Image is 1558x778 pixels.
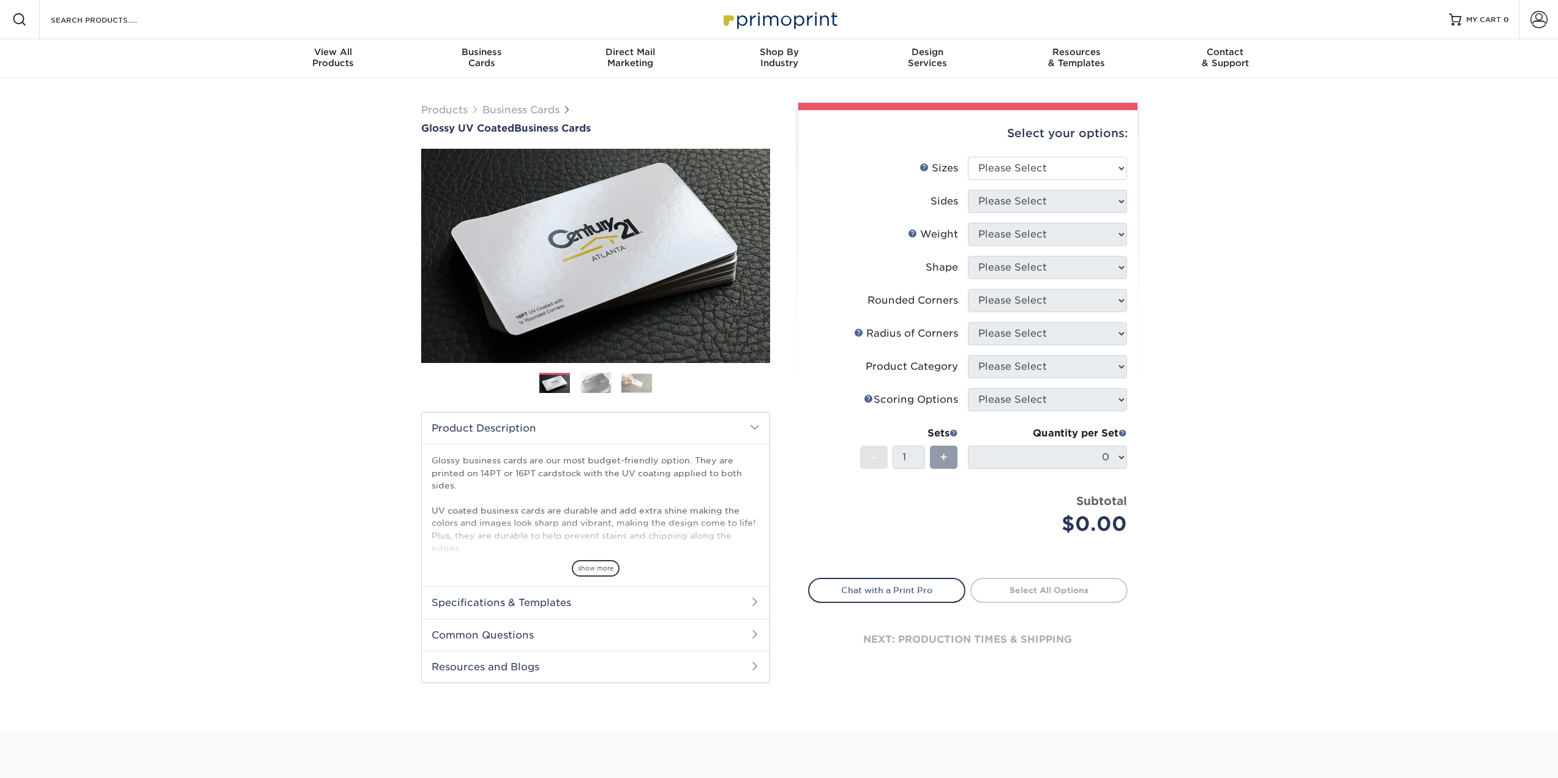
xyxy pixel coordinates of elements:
h2: Product Description [422,413,770,444]
div: Sizes [919,161,958,176]
div: Industry [705,47,853,69]
div: Quantity per Set [968,426,1127,441]
div: & Templates [1002,47,1151,69]
a: Chat with a Print Pro [808,578,965,602]
span: MY CART [1466,15,1501,25]
a: Shop ByIndustry [705,39,853,78]
h1: Business Cards [421,122,770,134]
span: 0 [1504,15,1509,24]
div: Marketing [556,47,705,69]
span: Shop By [705,47,853,58]
div: Product Category [866,359,958,374]
div: Shape [926,260,958,275]
img: Business Cards 02 [580,372,611,394]
h2: Specifications & Templates [422,586,770,618]
img: Primoprint [718,6,841,32]
span: Contact [1151,47,1300,58]
h2: Resources and Blogs [422,651,770,683]
p: Glossy business cards are our most budget-friendly option. They are printed on 14PT or 16PT cards... [432,454,760,616]
a: Select All Options [970,578,1128,602]
div: Rounded Corners [867,293,958,308]
span: show more [572,560,620,577]
a: Direct MailMarketing [556,39,705,78]
div: Sides [931,194,958,209]
span: - [871,448,877,466]
img: Business Cards 01 [539,368,570,399]
div: Products [259,47,408,69]
img: Glossy UV Coated 01 [421,81,770,430]
div: Cards [407,47,556,69]
a: DesignServices [853,39,1002,78]
span: Resources [1002,47,1151,58]
span: Business [407,47,556,58]
a: Contact& Support [1151,39,1300,78]
div: & Support [1151,47,1300,69]
div: $0.00 [977,509,1127,539]
span: + [940,448,948,466]
div: next: production times & shipping [808,603,1128,676]
div: Sets [860,426,958,441]
a: View AllProducts [259,39,408,78]
div: Select your options: [808,110,1128,157]
div: Weight [908,227,958,242]
img: Business Cards 03 [621,373,652,392]
a: Products [421,104,468,116]
strong: Subtotal [1076,494,1127,507]
a: Glossy UV CoatedBusiness Cards [421,122,770,134]
h2: Common Questions [422,619,770,651]
input: SEARCH PRODUCTS..... [50,12,169,27]
div: Services [853,47,1002,69]
div: Scoring Options [864,392,958,407]
span: Design [853,47,1002,58]
a: Business Cards [482,104,560,116]
span: View All [259,47,408,58]
a: BusinessCards [407,39,556,78]
span: Glossy UV Coated [421,122,514,134]
span: Direct Mail [556,47,705,58]
a: Resources& Templates [1002,39,1151,78]
div: Radius of Corners [854,326,958,341]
